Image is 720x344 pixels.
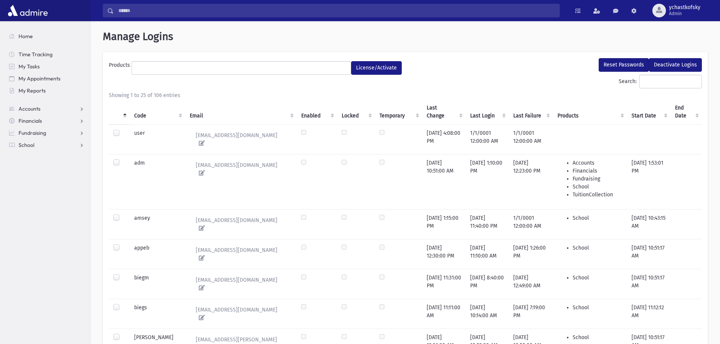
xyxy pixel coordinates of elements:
td: [DATE] 4:08:00 PM [422,124,466,154]
td: [DATE] 11:40:00 PM [466,209,509,239]
li: Accounts [573,159,623,167]
th: Last Failure : activate to sort column ascending [509,99,553,125]
span: Fundraising [19,130,46,136]
td: [DATE] 1:26:00 PM [509,239,553,269]
button: License/Activate [351,61,402,75]
td: [DATE] 10:14:00 AM [466,299,509,329]
span: My Tasks [19,63,40,70]
a: [EMAIL_ADDRESS][DOMAIN_NAME] [190,244,292,264]
span: Admin [669,11,700,17]
span: School [19,142,34,148]
li: School [573,304,623,312]
a: Time Tracking [3,48,90,60]
a: [EMAIL_ADDRESS][DOMAIN_NAME] [190,159,292,179]
a: My Reports [3,85,90,97]
td: [DATE] 1:53:01 PM [627,154,670,209]
td: [DATE] 1:15:00 PM [422,209,466,239]
th: : activate to sort column descending [109,99,130,125]
li: School [573,333,623,341]
label: Search: [619,75,702,88]
th: Last Login : activate to sort column ascending [466,99,509,125]
li: Financials [573,167,623,175]
td: 1/1/0001 12:00:00 AM [466,124,509,154]
td: 1/1/0001 12:00:00 AM [509,124,553,154]
td: biegs [130,299,185,329]
a: Financials [3,115,90,127]
th: Start Date : activate to sort column ascending [627,99,670,125]
span: Home [19,33,33,40]
td: appeb [130,239,185,269]
a: School [3,139,90,151]
a: [EMAIL_ADDRESS][DOMAIN_NAME] [190,274,292,294]
td: 1/1/0001 12:00:00 AM [509,209,553,239]
th: End Date : activate to sort column ascending [670,99,702,125]
li: School [573,214,623,222]
td: [DATE] 11:31:00 PM [422,269,466,299]
th: Locked : activate to sort column ascending [337,99,375,125]
img: AdmirePro [6,3,50,18]
td: [DATE] 10:51:00 AM [422,154,466,209]
td: [DATE] 1:10:00 PM [466,154,509,209]
span: Time Tracking [19,51,53,58]
td: [DATE] 11:12:12 AM [627,299,670,329]
a: Home [3,30,90,42]
button: Deactivate Logins [649,58,702,72]
td: [DATE] 12:49:00 AM [509,269,553,299]
span: Financials [19,117,42,124]
th: Temporary : activate to sort column ascending [375,99,422,125]
input: Search: [639,75,702,88]
span: My Reports [19,87,46,94]
a: [EMAIL_ADDRESS][DOMAIN_NAME] [190,214,292,234]
td: [DATE] 12:30:00 PM [422,239,466,269]
td: [DATE] 10:43:15 AM [627,209,670,239]
a: My Tasks [3,60,90,73]
td: [DATE] 11:10:00 AM [466,239,509,269]
a: Accounts [3,103,90,115]
span: My Appointments [19,75,60,82]
th: Last Change : activate to sort column ascending [422,99,466,125]
button: Reset Passwords [599,58,649,72]
div: Showing 1 to 25 of 106 entries [109,91,702,99]
td: [DATE] 10:51:17 AM [627,269,670,299]
th: Code : activate to sort column ascending [130,99,185,125]
td: [DATE] 10:51:17 AM [627,239,670,269]
a: Fundraising [3,127,90,139]
th: Products : activate to sort column ascending [553,99,627,125]
td: [DATE] 11:11:00 AM [422,299,466,329]
li: School [573,244,623,252]
td: adm [130,154,185,209]
td: [DATE] 7:19:00 PM [509,299,553,329]
td: [DATE] 8:40:00 PM [466,269,509,299]
td: [DATE] 12:23:00 PM [509,154,553,209]
span: Accounts [19,105,40,112]
li: School [573,274,623,282]
h1: Manage Logins [103,30,708,43]
td: user [130,124,185,154]
td: biegm [130,269,185,299]
th: Enabled : activate to sort column ascending [297,99,337,125]
a: [EMAIL_ADDRESS][DOMAIN_NAME] [190,129,292,150]
td: amsey [130,209,185,239]
li: Fundraising [573,175,623,183]
li: TuitionCollection [573,191,623,199]
li: School [573,183,623,191]
input: Search [114,4,559,17]
th: Email : activate to sort column ascending [185,99,296,125]
label: Products [109,61,132,72]
a: [EMAIL_ADDRESS][DOMAIN_NAME] [190,304,292,324]
a: My Appointments [3,73,90,85]
span: ychastkofsky [669,5,700,11]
